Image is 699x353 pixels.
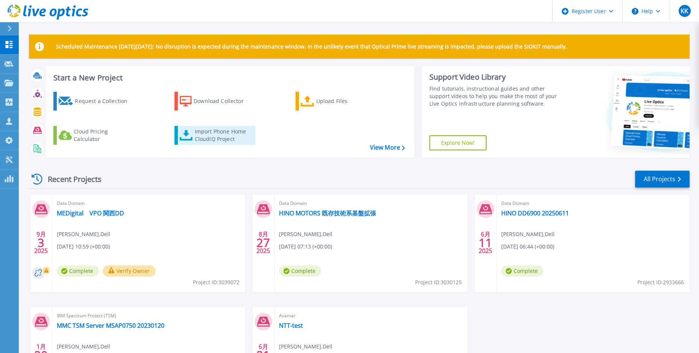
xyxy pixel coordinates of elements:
a: Request a Collection [53,92,137,111]
span: [DATE] 07:13 (+00:00) [279,242,332,251]
span: Complete [57,265,99,277]
a: HINO MOTORS 既存技術系基盤拡張 [279,209,376,217]
span: Project ID: 3030125 [415,278,462,286]
div: Download Collector [194,94,254,109]
h3: Start a New Project [53,74,405,82]
span: [PERSON_NAME] , Dell [57,342,110,351]
div: 6月 2025 [478,229,493,256]
a: Cloud Pricing Calculator [53,126,137,145]
span: Complete [501,265,543,277]
a: MMC TSM Server MSAP0750 20230120 [57,322,164,329]
a: HINO DD6900 20250611 [501,209,569,217]
span: 27 [256,239,270,246]
span: [PERSON_NAME] , Dell [279,342,332,351]
a: All Projects [635,171,690,188]
a: Upload Files [296,92,379,111]
span: Project ID: 3039072 [193,278,240,286]
span: Data Domain [279,199,463,208]
span: [DATE] 06:44 (+00:00) [501,242,554,251]
div: Upload Files [316,94,376,109]
span: KK [681,8,688,14]
a: View More [370,144,405,151]
div: Request a Collection [75,94,135,109]
span: [PERSON_NAME] , Dell [279,230,332,238]
div: Cloud Pricing Calculator [74,128,134,143]
div: Import Phone Home CloudIQ Project [195,128,253,143]
span: [DATE] 10:59 (+00:00) [57,242,110,251]
span: Data Domain [501,199,685,208]
span: 3 [38,239,44,246]
a: MEDigital VPO 関西DD [57,209,124,217]
span: Data Domain [57,199,241,208]
a: Explore Now! [429,135,487,150]
div: Recent Projects [29,170,112,188]
div: Support Video Library [429,72,566,82]
span: [PERSON_NAME] , Dell [501,230,555,238]
span: [PERSON_NAME] , Dell [57,230,110,238]
span: 11 [479,239,492,246]
span: IBM Spectrum Protect (TSM) [57,312,241,320]
a: Download Collector [174,92,258,111]
span: Complete [279,265,321,277]
div: Find tutorials, instructional guides and other support videos to help you make the most of your L... [429,85,566,108]
a: NTT-test [279,322,303,329]
div: 8月 2025 [256,229,270,256]
div: 9月 2025 [34,229,48,256]
p: Scheduled Maintenance [DATE][DATE]: No disruption is expected during the maintenance window. In t... [56,44,567,50]
span: Project ID: 2933666 [637,278,684,286]
span: Avamar [279,312,463,320]
button: Verify Owner [103,265,156,277]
